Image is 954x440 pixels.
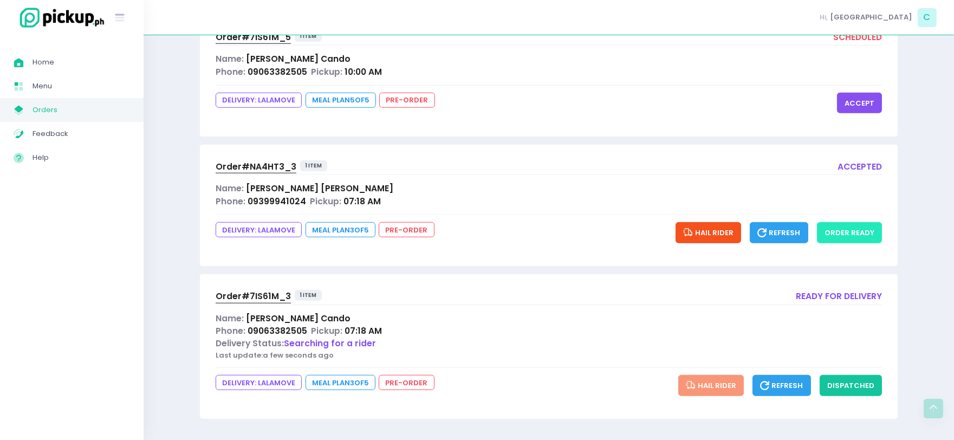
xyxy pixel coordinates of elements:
span: DELIVERY: lalamove [216,93,302,108]
span: Pickup: [311,66,342,77]
span: Help [33,151,130,165]
span: Order# 7IS61M_3 [216,290,291,302]
div: accepted [838,160,882,175]
span: 1 item [295,31,322,42]
span: Order# NA4HT3_3 [216,161,296,172]
span: [PERSON_NAME] [PERSON_NAME] [246,183,393,194]
span: 09399941024 [248,196,306,207]
span: Phone: [216,196,245,207]
span: DELIVERY: lalamove [216,222,302,237]
span: pre-order [379,93,434,108]
span: Searching for a rider [284,338,376,349]
span: 1 item [295,290,322,301]
span: [PERSON_NAME] Cando [246,53,351,64]
span: Refresh [760,380,803,391]
span: [GEOGRAPHIC_DATA] [830,12,912,23]
span: 09063382505 [248,325,307,337]
span: Menu [33,79,130,93]
span: Hail Rider [686,380,736,391]
div: scheduled [833,31,882,46]
span: Last update: [216,350,263,360]
span: Name: [216,183,244,194]
span: Delivery Status: [216,338,284,349]
span: 07:18 AM [343,196,381,207]
span: Pickup: [311,325,342,337]
img: logo [14,6,106,29]
span: 09063382505 [248,66,307,77]
span: 1 item [300,160,328,171]
span: DELIVERY: lalamove [216,375,302,390]
span: Orders [33,103,130,117]
span: Phone: [216,325,245,337]
span: a few seconds ago [263,350,334,360]
span: Refresh [757,228,801,238]
span: pre-order [379,222,434,237]
span: Phone: [216,66,245,77]
span: Pickup: [310,196,341,207]
span: Hail Rider [683,228,734,238]
span: Home [33,55,130,69]
span: 10:00 AM [345,66,382,77]
span: Hi, [820,12,828,23]
span: Name: [216,313,244,324]
span: Meal Plan 3 of 5 [306,222,375,237]
span: Meal Plan 5 of 5 [306,93,376,108]
span: C [918,8,937,27]
button: dispatched [820,375,882,396]
button: accept [837,93,882,113]
span: Name: [216,53,244,64]
span: 07:18 AM [345,325,382,337]
span: Meal Plan 3 of 5 [306,375,375,390]
button: order ready [817,222,882,243]
span: pre-order [379,375,434,390]
span: Feedback [33,127,130,141]
div: ready for delivery [796,290,882,305]
span: [PERSON_NAME] Cando [246,313,351,324]
span: Order# 7IS61M_5 [216,31,291,43]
